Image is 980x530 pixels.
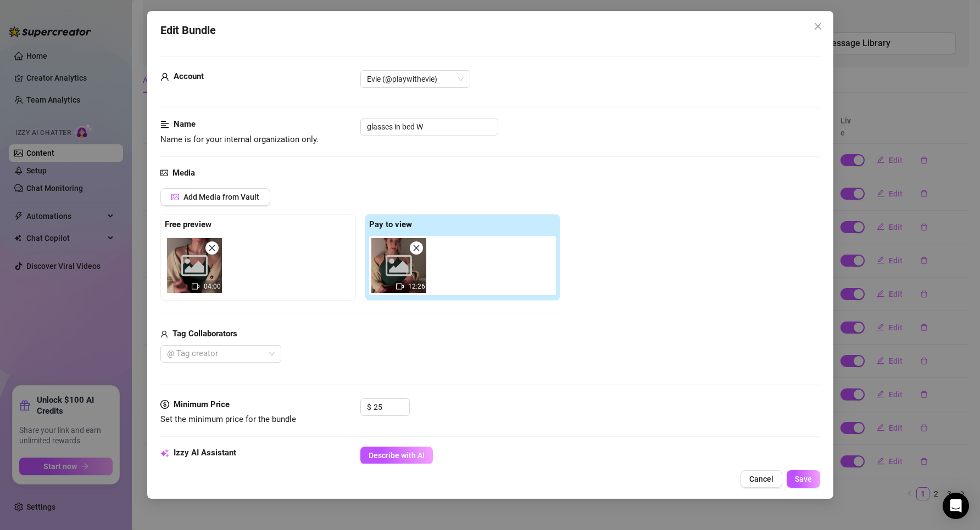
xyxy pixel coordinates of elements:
span: Set the minimum price for the bundle [160,414,296,424]
strong: Free preview [165,219,211,229]
span: Evie (@playwithevie) [367,71,464,87]
span: close [208,244,216,252]
span: Close [809,22,826,31]
span: picture [171,193,179,201]
span: close [813,22,822,31]
strong: Account [174,71,204,81]
div: Open Intercom Messenger [943,493,969,519]
span: align-left [160,118,169,131]
span: Name is for your internal organization only. [160,134,319,144]
span: Describe with AI [369,451,425,460]
strong: Name [174,119,196,129]
span: Edit Bundle [160,22,216,39]
span: Cancel [749,475,773,483]
button: Cancel [740,470,782,488]
span: 12:26 [408,283,425,290]
span: video-camera [396,283,404,290]
span: video-camera [192,283,199,290]
input: Enter a name [360,118,498,136]
span: user [160,70,169,83]
span: 04:00 [204,283,221,290]
strong: Tag Collaborators [172,329,237,339]
span: Save [794,475,811,483]
span: dollar [160,398,169,411]
span: Add Media from Vault [183,193,259,201]
button: Save [786,470,820,488]
strong: Pay to view [369,219,412,229]
strong: Media [172,168,195,178]
div: 12:26 [371,238,426,293]
strong: Minimum Price [174,399,230,409]
span: user [160,328,168,341]
button: Close [809,18,826,35]
span: close [413,244,420,252]
div: 04:00 [167,238,222,293]
button: Describe with AI [360,447,433,464]
button: Add Media from Vault [160,188,270,206]
strong: Izzy AI Assistant [174,448,236,458]
span: picture [160,167,168,180]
